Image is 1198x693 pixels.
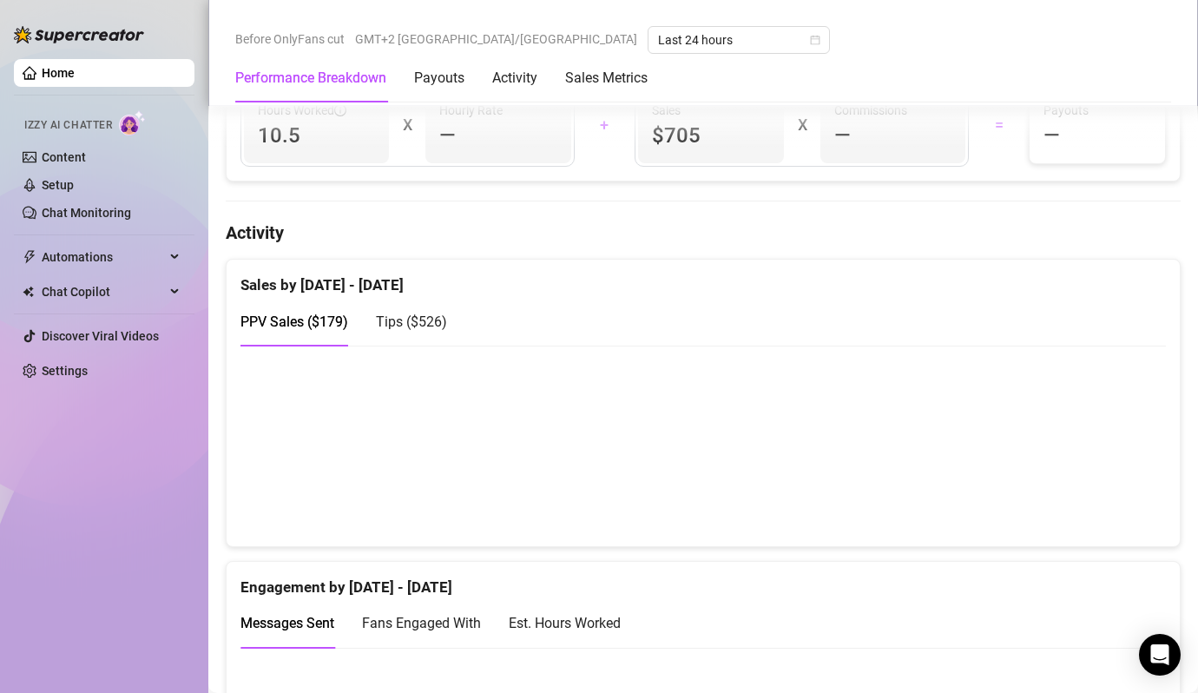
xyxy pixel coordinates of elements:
img: logo-BBDzfeDw.svg [14,26,144,43]
div: Open Intercom Messenger [1139,634,1181,676]
div: Est. Hours Worked [509,612,621,634]
article: Commissions [834,101,907,120]
a: Setup [42,178,74,192]
span: — [439,122,456,149]
span: Last 24 hours [658,27,820,53]
span: PPV Sales ( $179 ) [240,313,348,330]
span: Fans Engaged With [362,615,481,631]
span: Messages Sent [240,615,334,631]
div: X [798,111,806,139]
span: — [834,122,851,149]
span: Before OnlyFans cut [235,26,345,52]
div: X [403,111,411,139]
img: Chat Copilot [23,286,34,298]
img: AI Chatter [119,110,146,135]
span: Hours Worked [258,101,346,120]
h4: Activity [226,221,1181,245]
span: Automations [42,243,165,271]
span: info-circle [334,104,346,116]
span: calendar [810,35,820,45]
a: Chat Monitoring [42,206,131,220]
span: Tips ( $526 ) [376,313,447,330]
div: Sales Metrics [565,68,648,89]
div: = [979,111,1018,139]
article: Hourly Rate [439,101,503,120]
a: Discover Viral Videos [42,329,159,343]
span: Chat Copilot [42,278,165,306]
span: Sales [652,101,769,120]
span: 10.5 [258,122,375,149]
a: Settings [42,364,88,378]
span: Izzy AI Chatter [24,117,112,134]
span: Payouts [1043,101,1151,120]
span: — [1043,122,1060,149]
span: GMT+2 [GEOGRAPHIC_DATA]/[GEOGRAPHIC_DATA] [355,26,637,52]
span: thunderbolt [23,250,36,264]
div: Performance Breakdown [235,68,386,89]
div: Engagement by [DATE] - [DATE] [240,562,1166,599]
a: Content [42,150,86,164]
div: Activity [492,68,537,89]
a: Home [42,66,75,80]
div: Payouts [414,68,464,89]
span: $705 [652,122,769,149]
div: Sales by [DATE] - [DATE] [240,260,1166,297]
div: + [585,111,624,139]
